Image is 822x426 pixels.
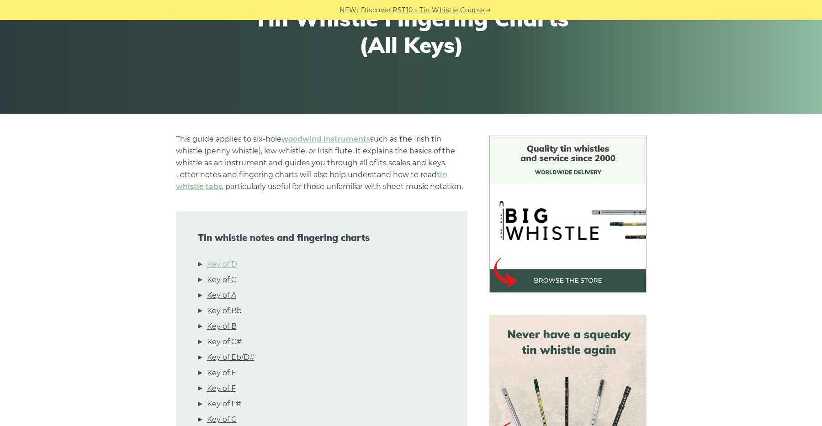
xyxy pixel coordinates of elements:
[207,258,237,270] a: Key of D
[176,133,467,193] p: This guide applies to six-hole such as the Irish tin whistle (penny whistle), low whistle, or Iri...
[489,136,647,293] img: BigWhistle Tin Whistle Store
[207,367,236,379] a: Key of E
[207,398,241,410] a: Key of F#
[207,289,236,301] a: Key of A
[281,135,370,143] a: woodwind instruments
[392,5,484,16] a: PST10 - Tin Whistle Course
[207,352,255,363] a: Key of Eb/D#
[339,5,358,16] span: NEW:
[361,5,391,16] span: Discover
[207,336,242,348] a: Key of C#
[207,383,236,394] a: Key of F
[207,305,242,317] a: Key of Bb
[207,414,237,426] a: Key of G
[243,5,579,58] h1: Tin Whistle Fingering Charts (All Keys)
[207,321,237,332] a: Key of B
[207,274,237,286] a: Key of C
[198,232,445,243] span: Tin whistle notes and fingering charts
